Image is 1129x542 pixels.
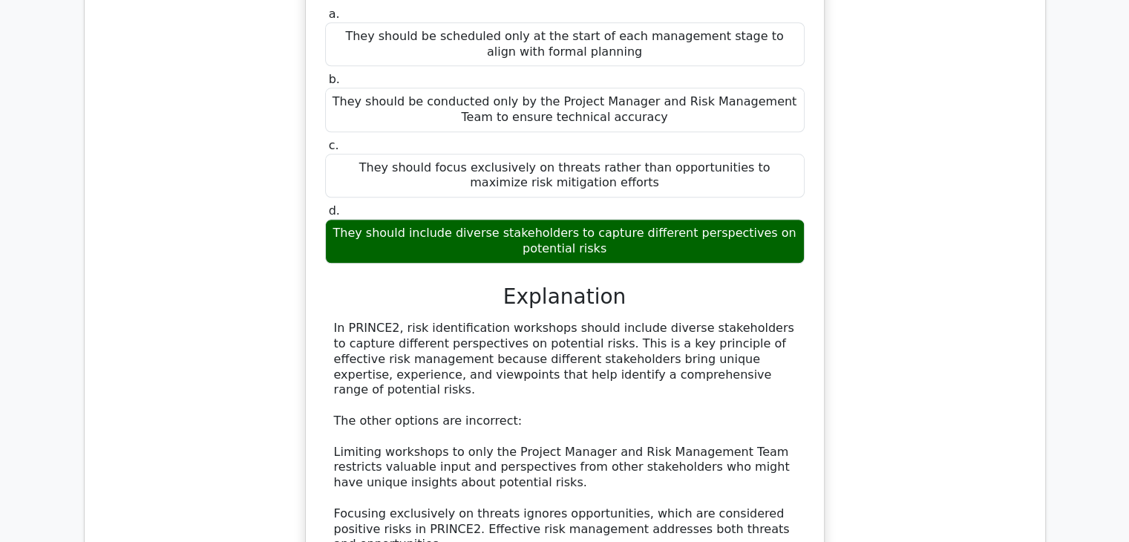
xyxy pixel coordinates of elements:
[325,219,805,264] div: They should include diverse stakeholders to capture different perspectives on potential risks
[329,72,340,86] span: b.
[325,22,805,67] div: They should be scheduled only at the start of each management stage to align with formal planning
[329,7,340,21] span: a.
[325,154,805,198] div: They should focus exclusively on threats rather than opportunities to maximize risk mitigation ef...
[329,138,339,152] span: c.
[334,284,796,310] h3: Explanation
[329,203,340,218] span: d.
[325,88,805,132] div: They should be conducted only by the Project Manager and Risk Management Team to ensure technical...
